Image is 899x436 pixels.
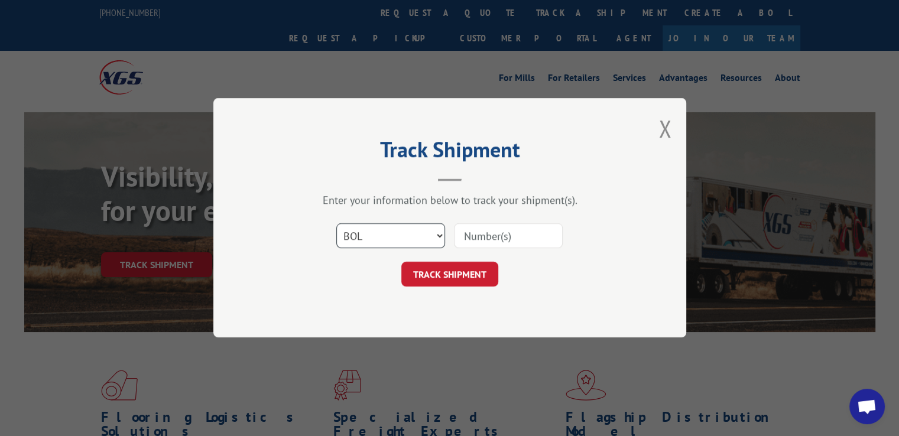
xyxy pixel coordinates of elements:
[658,113,671,144] button: Close modal
[849,389,885,424] div: Open chat
[272,194,627,207] div: Enter your information below to track your shipment(s).
[401,262,498,287] button: TRACK SHIPMENT
[454,224,563,249] input: Number(s)
[272,141,627,164] h2: Track Shipment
